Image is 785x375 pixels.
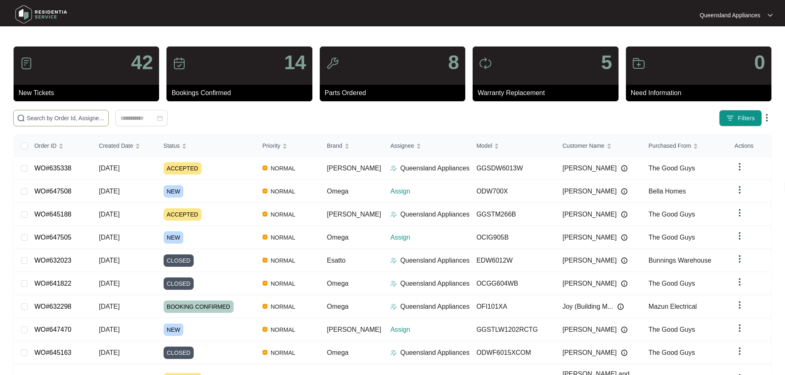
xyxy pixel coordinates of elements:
th: Actions [728,135,771,157]
p: Parts Ordered [325,88,465,98]
span: [DATE] [99,165,120,172]
th: Purchased From [642,135,728,157]
a: WO#647470 [34,326,71,333]
span: NORMAL [267,210,299,219]
td: OFI101XA [470,295,556,318]
span: Bunnings Warehouse [649,257,711,264]
p: 5 [601,53,612,72]
span: The Good Guys [649,349,695,356]
span: [DATE] [99,188,120,195]
a: WO#632298 [34,303,71,310]
img: Info icon [621,349,628,356]
span: Omega [327,188,348,195]
img: Vercel Logo [262,235,267,240]
img: Vercel Logo [262,281,267,286]
span: NORMAL [267,186,299,196]
img: Vercel Logo [262,165,267,170]
td: EDW6012W [470,249,556,272]
span: [DATE] [99,326,120,333]
a: WO#645163 [34,349,71,356]
span: Mazun Electrical [649,303,697,310]
span: [DATE] [99,234,120,241]
img: Info icon [621,280,628,287]
a: WO#647505 [34,234,71,241]
img: Info icon [621,211,628,218]
span: [PERSON_NAME] [562,233,617,242]
span: [DATE] [99,349,120,356]
img: dropdown arrow [735,185,745,195]
span: Order ID [34,141,56,150]
span: [PERSON_NAME] [562,186,617,196]
span: NORMAL [267,256,299,266]
span: ACCEPTED [164,208,202,221]
p: New Tickets [19,88,159,98]
span: [DATE] [99,303,120,310]
img: Assigner Icon [390,165,397,172]
img: icon [326,57,339,70]
img: dropdown arrow [735,323,745,333]
span: Priority [262,141,281,150]
span: [PERSON_NAME] [327,211,381,218]
p: Need Information [631,88,771,98]
p: Warranty Replacement [478,88,618,98]
p: Queensland Appliances [400,348,469,358]
span: The Good Guys [649,234,695,241]
p: Queensland Appliances [400,256,469,266]
img: dropdown arrow [762,113,772,123]
span: NEW [164,324,184,336]
td: OCGG604WB [470,272,556,295]
img: dropdown arrow [735,346,745,356]
span: NORMAL [267,302,299,312]
img: Vercel Logo [262,189,267,193]
th: Created Date [92,135,157,157]
img: Assigner Icon [390,303,397,310]
span: [PERSON_NAME] [562,256,617,266]
span: Customer Name [562,141,605,150]
img: Assigner Icon [390,280,397,287]
span: [PERSON_NAME] [562,348,617,358]
span: Filters [738,114,755,123]
span: Created Date [99,141,133,150]
button: filter iconFilters [719,110,762,126]
span: Brand [327,141,342,150]
input: Search by Order Id, Assignee Name, Customer Name, Brand and Model [27,114,105,123]
img: Assigner Icon [390,211,397,218]
span: NORMAL [267,348,299,358]
span: Omega [327,280,348,287]
p: Assign [390,325,470,335]
img: Info icon [621,326,628,333]
img: Assigner Icon [390,349,397,356]
span: The Good Guys [649,326,695,333]
img: icon [20,57,33,70]
p: 0 [754,53,765,72]
img: dropdown arrow [768,13,773,17]
p: 42 [131,53,153,72]
img: Vercel Logo [262,350,267,355]
a: WO#645188 [34,211,71,218]
td: GGSTLW1202RCTG [470,318,556,341]
p: Assign [390,186,470,196]
td: ODWF6015XCOM [470,341,556,364]
a: WO#635338 [34,165,71,172]
span: [DATE] [99,280,120,287]
th: Order ID [28,135,92,157]
img: Info icon [617,303,624,310]
img: dropdown arrow [735,208,745,218]
span: Omega [327,349,348,356]
p: Queensland Appliances [400,279,469,289]
span: Joy (Building M... [562,302,613,312]
span: CLOSED [164,254,194,267]
p: 14 [284,53,306,72]
span: NORMAL [267,233,299,242]
p: Bookings Confirmed [171,88,312,98]
img: Vercel Logo [262,212,267,217]
p: 8 [448,53,459,72]
span: NEW [164,185,184,198]
span: NEW [164,231,184,244]
img: icon [173,57,186,70]
span: NORMAL [267,279,299,289]
th: Assignee [384,135,470,157]
span: [PERSON_NAME] [562,163,617,173]
img: icon [479,57,492,70]
p: Assign [390,233,470,242]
